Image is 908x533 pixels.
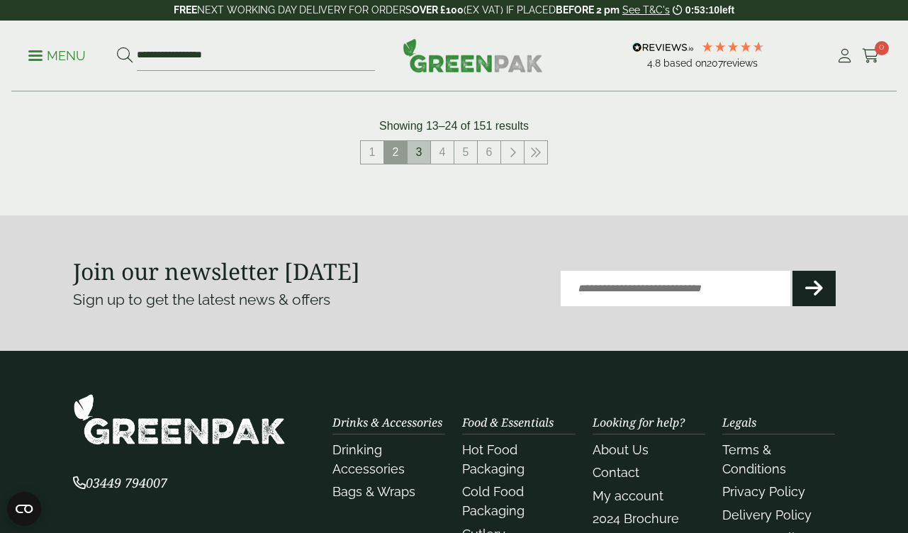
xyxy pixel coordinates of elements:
[332,442,405,476] a: Drinking Accessories
[454,141,477,164] a: 5
[875,41,889,55] span: 0
[723,57,758,69] span: reviews
[593,488,663,503] a: My account
[722,442,786,476] a: Terms & Conditions
[379,118,529,135] p: Showing 13–24 of 151 results
[73,393,286,445] img: GreenPak Supplies
[408,141,430,164] a: 3
[722,484,805,499] a: Privacy Policy
[632,43,694,52] img: REVIEWS.io
[384,141,407,164] span: 2
[862,45,880,67] a: 0
[462,442,525,476] a: Hot Food Packaging
[719,4,734,16] span: left
[7,492,41,526] button: Open CMP widget
[593,442,649,457] a: About Us
[73,477,167,490] a: 03449 794007
[462,484,525,518] a: Cold Food Packaging
[403,38,543,72] img: GreenPak Supplies
[593,465,639,480] a: Contact
[73,256,360,286] strong: Join our newsletter [DATE]
[722,507,812,522] a: Delivery Policy
[332,484,415,499] a: Bags & Wraps
[707,57,723,69] span: 207
[663,57,707,69] span: Based on
[647,57,663,69] span: 4.8
[73,288,416,311] p: Sign up to get the latest news & offers
[174,4,197,16] strong: FREE
[836,49,853,63] i: My Account
[478,141,500,164] a: 6
[556,4,620,16] strong: BEFORE 2 pm
[73,474,167,491] span: 03449 794007
[412,4,464,16] strong: OVER £100
[593,511,679,526] a: 2024 Brochure
[685,4,719,16] span: 0:53:10
[622,4,670,16] a: See T&C's
[701,40,765,53] div: 4.79 Stars
[28,47,86,62] a: Menu
[862,49,880,63] i: Cart
[431,141,454,164] a: 4
[361,141,383,164] a: 1
[28,47,86,64] p: Menu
